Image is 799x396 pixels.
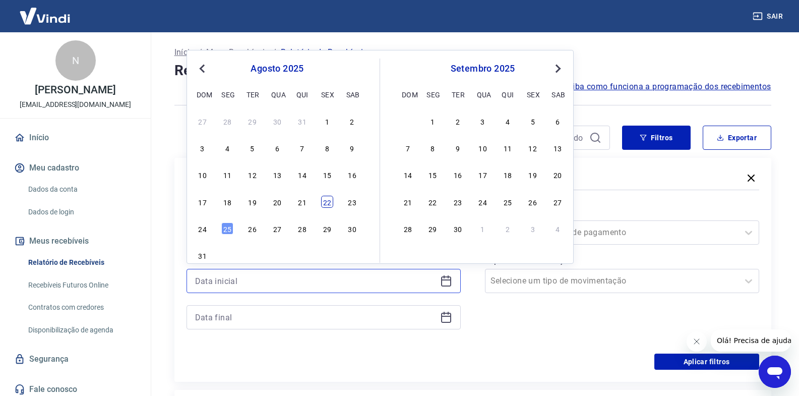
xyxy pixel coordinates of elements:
[247,115,259,127] div: Choose terça-feira, 29 de julho de 2025
[502,196,514,208] div: Choose quinta-feira, 25 de setembro de 2025
[247,88,259,100] div: ter
[296,88,309,100] div: qui
[24,252,139,273] a: Relatório de Recebíveis
[271,115,283,127] div: Choose quarta-feira, 30 de julho de 2025
[346,196,358,208] div: Choose sábado, 23 de agosto de 2025
[247,222,259,235] div: Choose terça-feira, 26 de agosto de 2025
[551,168,564,181] div: Choose sábado, 20 de setembro de 2025
[321,249,333,261] div: Choose sexta-feira, 5 de setembro de 2025
[12,348,139,370] a: Segurança
[197,142,209,154] div: Choose domingo, 3 de agosto de 2025
[502,222,514,235] div: Choose quinta-feira, 2 de outubro de 2025
[402,222,414,235] div: Choose domingo, 28 de setembro de 2025
[502,115,514,127] div: Choose quinta-feira, 4 de setembro de 2025
[487,206,757,218] label: Forma de Pagamento
[759,356,791,388] iframe: Botão para abrir a janela de mensagens
[402,88,414,100] div: dom
[477,142,489,154] div: Choose quarta-feira, 10 de setembro de 2025
[221,222,233,235] div: Choose segunda-feira, 25 de agosto de 2025
[12,230,139,252] button: Meus recebíveis
[426,142,439,154] div: Choose segunda-feira, 8 de setembro de 2025
[197,88,209,100] div: dom
[426,88,439,100] div: seg
[527,222,539,235] div: Choose sexta-feira, 3 de outubro de 2025
[247,142,259,154] div: Choose terça-feira, 5 de agosto de 2025
[477,168,489,181] div: Choose quarta-feira, 17 de setembro de 2025
[346,222,358,235] div: Choose sábado, 30 de agosto de 2025
[452,142,464,154] div: Choose terça-feira, 9 de setembro de 2025
[195,63,359,75] div: agosto 2025
[654,354,759,370] button: Aplicar filtros
[346,142,358,154] div: Choose sábado, 9 de agosto de 2025
[24,179,139,200] a: Dados da conta
[400,63,565,75] div: setembro 2025
[24,202,139,222] a: Dados de login
[197,115,209,127] div: Choose domingo, 27 de julho de 2025
[12,157,139,179] button: Meu cadastro
[452,88,464,100] div: ter
[199,46,202,59] p: /
[527,88,539,100] div: sex
[563,81,771,93] a: Saiba como funciona a programação dos recebimentos
[402,168,414,181] div: Choose domingo, 14 de setembro de 2025
[281,46,367,59] p: Relatório de Recebíveis
[206,46,269,59] a: Meus Recebíveis
[321,115,333,127] div: Choose sexta-feira, 1 de agosto de 2025
[195,114,359,263] div: month 2025-08
[452,168,464,181] div: Choose terça-feira, 16 de setembro de 2025
[346,88,358,100] div: sab
[321,142,333,154] div: Choose sexta-feira, 8 de agosto de 2025
[502,142,514,154] div: Choose quinta-feira, 11 de setembro de 2025
[221,115,233,127] div: Choose segunda-feira, 28 de julho de 2025
[452,115,464,127] div: Choose terça-feira, 2 de setembro de 2025
[197,168,209,181] div: Choose domingo, 10 de agosto de 2025
[527,196,539,208] div: Choose sexta-feira, 26 de setembro de 2025
[12,1,78,31] img: Vindi
[296,196,309,208] div: Choose quinta-feira, 21 de agosto de 2025
[247,168,259,181] div: Choose terça-feira, 12 de agosto de 2025
[321,88,333,100] div: sex
[221,142,233,154] div: Choose segunda-feira, 4 de agosto de 2025
[221,249,233,261] div: Choose segunda-feira, 1 de setembro de 2025
[622,126,691,150] button: Filtros
[452,196,464,208] div: Choose terça-feira, 23 de setembro de 2025
[346,115,358,127] div: Choose sábado, 2 de agosto de 2025
[321,196,333,208] div: Choose sexta-feira, 22 de agosto de 2025
[174,46,195,59] a: Início
[296,168,309,181] div: Choose quinta-feira, 14 de agosto de 2025
[271,249,283,261] div: Choose quarta-feira, 3 de setembro de 2025
[296,115,309,127] div: Choose quinta-feira, 31 de julho de 2025
[197,249,209,261] div: Choose domingo, 31 de agosto de 2025
[195,273,436,289] input: Data inicial
[426,222,439,235] div: Choose segunda-feira, 29 de setembro de 2025
[221,168,233,181] div: Choose segunda-feira, 11 de agosto de 2025
[247,249,259,261] div: Choose terça-feira, 2 de setembro de 2025
[221,196,233,208] div: Choose segunda-feira, 18 de agosto de 2025
[12,127,139,149] a: Início
[452,222,464,235] div: Choose terça-feira, 30 de setembro de 2025
[527,115,539,127] div: Choose sexta-feira, 5 de setembro de 2025
[551,196,564,208] div: Choose sábado, 27 de setembro de 2025
[502,88,514,100] div: qui
[426,115,439,127] div: Choose segunda-feira, 1 de setembro de 2025
[271,142,283,154] div: Choose quarta-feira, 6 de agosto de 2025
[55,40,96,81] div: N
[271,88,283,100] div: qua
[24,275,139,296] a: Recebíveis Futuros Online
[296,222,309,235] div: Choose quinta-feira, 28 de agosto de 2025
[402,142,414,154] div: Choose domingo, 7 de setembro de 2025
[24,320,139,341] a: Disponibilização de agenda
[296,142,309,154] div: Choose quinta-feira, 7 de agosto de 2025
[426,168,439,181] div: Choose segunda-feira, 15 de setembro de 2025
[527,168,539,181] div: Choose sexta-feira, 19 de setembro de 2025
[196,63,208,75] button: Previous Month
[703,126,771,150] button: Exportar
[271,168,283,181] div: Choose quarta-feira, 13 de agosto de 2025
[296,249,309,261] div: Choose quinta-feira, 4 de setembro de 2025
[426,196,439,208] div: Choose segunda-feira, 22 de setembro de 2025
[527,142,539,154] div: Choose sexta-feira, 12 de setembro de 2025
[477,196,489,208] div: Choose quarta-feira, 24 de setembro de 2025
